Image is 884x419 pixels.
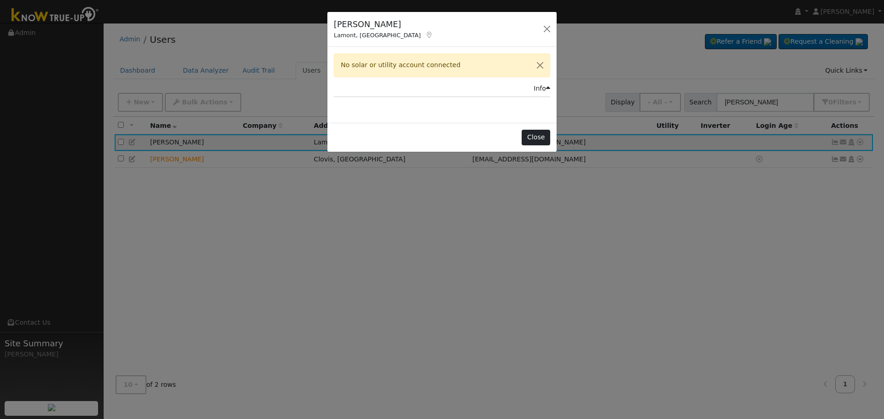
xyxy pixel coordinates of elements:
div: Info [534,84,550,93]
span: Lamont, [GEOGRAPHIC_DATA] [334,32,421,39]
h5: [PERSON_NAME] [334,18,434,30]
button: Close [530,54,550,76]
div: No solar or utility account connected [334,53,550,77]
a: Map [425,31,434,39]
button: Close [522,130,550,145]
